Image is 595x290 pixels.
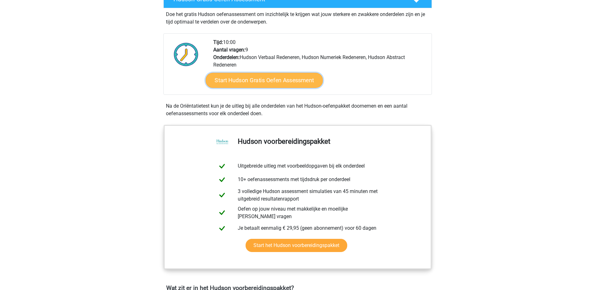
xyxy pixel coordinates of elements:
b: Onderdelen: [213,54,240,60]
a: Start Hudson Gratis Oefen Assessment [205,73,323,88]
div: 10:00 9 Hudson Verbaal Redeneren, Hudson Numeriek Redeneren, Hudson Abstract Redeneren [209,39,431,94]
div: Doe het gratis Hudson oefenassessment om inzichtelijk te krijgen wat jouw sterkere en zwakkere on... [163,8,432,26]
b: Aantal vragen: [213,47,245,53]
img: Klok [170,39,202,70]
a: Start het Hudson voorbereidingspakket [246,239,347,252]
div: Na de Oriëntatietest kun je de uitleg bij alle onderdelen van het Hudson-oefenpakket doornemen en... [163,102,432,117]
b: Tijd: [213,39,223,45]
